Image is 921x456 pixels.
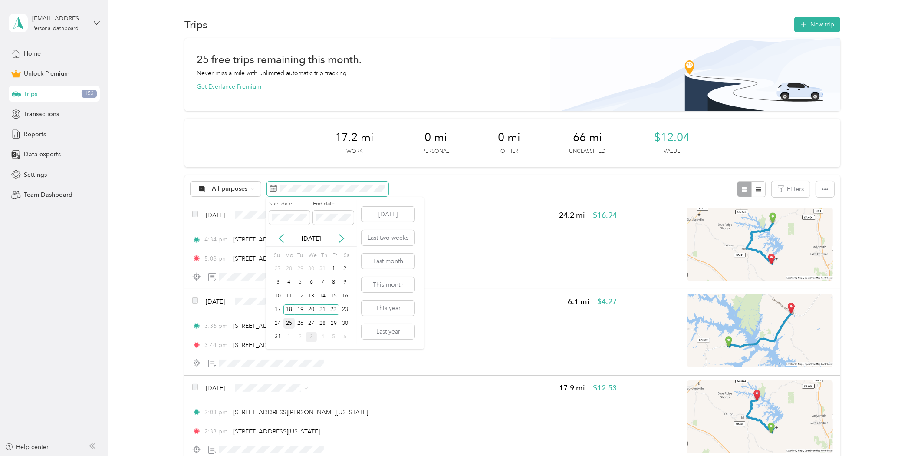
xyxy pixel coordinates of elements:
[272,263,283,274] div: 27
[317,291,328,301] div: 14
[362,230,414,245] button: Last two weeks
[307,250,317,262] div: We
[233,409,368,416] span: [STREET_ADDRESS][PERSON_NAME][US_STATE]
[272,250,280,262] div: Su
[206,383,225,393] span: [DATE]
[498,131,520,145] span: 0 mi
[654,131,690,145] span: $12.04
[269,200,310,208] label: Start date
[32,14,86,23] div: [EMAIL_ADDRESS][DOMAIN_NAME]
[794,17,840,32] button: New trip
[283,304,295,315] div: 18
[204,340,229,350] span: 3:44 pm
[283,263,295,274] div: 28
[204,254,229,263] span: 5:08 pm
[295,277,306,288] div: 5
[339,332,351,343] div: 6
[272,332,283,343] div: 31
[664,148,680,155] p: Value
[320,250,328,262] div: Th
[362,277,414,292] button: This month
[295,318,306,329] div: 26
[233,428,320,435] span: [STREET_ADDRESS][US_STATE]
[295,263,306,274] div: 29
[328,304,339,315] div: 22
[328,277,339,288] div: 8
[295,304,306,315] div: 19
[204,408,229,417] span: 2:03 pm
[362,254,414,269] button: Last month
[206,297,225,306] span: [DATE]
[306,304,317,315] div: 20
[233,236,288,243] span: [STREET_ADDRESS]
[422,148,449,155] p: Personal
[559,210,585,221] span: 24.2 mi
[283,277,295,288] div: 4
[24,89,37,99] span: Trips
[204,235,229,244] span: 4:34 pm
[24,49,41,58] span: Home
[233,255,336,262] span: [STREET_ADDRESS][PERSON_NAME]
[339,291,351,301] div: 16
[339,304,351,315] div: 23
[283,291,295,301] div: 11
[339,263,351,274] div: 2
[184,20,207,29] h1: Trips
[24,170,47,179] span: Settings
[295,291,306,301] div: 12
[342,250,351,262] div: Sa
[331,250,339,262] div: Fr
[306,291,317,301] div: 13
[559,383,585,393] span: 17.9 mi
[346,148,362,155] p: Work
[293,234,329,243] p: [DATE]
[296,250,304,262] div: Tu
[82,90,97,98] span: 153
[272,291,283,301] div: 10
[362,207,414,222] button: [DATE]
[306,318,317,329] div: 27
[597,296,617,307] span: $4.27
[283,318,295,329] div: 25
[328,263,339,274] div: 1
[283,332,295,343] div: 1
[233,322,320,330] span: [STREET_ADDRESS][US_STATE]
[313,200,354,208] label: End date
[233,341,288,349] span: [STREET_ADDRESS]
[306,277,317,288] div: 6
[272,304,283,315] div: 17
[568,296,589,307] span: 6.1 mi
[569,148,605,155] p: Unclassified
[197,55,362,64] h1: 25 free trips remaining this month.
[197,82,261,91] button: Get Everlance Premium
[687,294,833,367] img: minimap
[328,332,339,343] div: 5
[24,69,69,78] span: Unlock Premium
[283,250,293,262] div: Mo
[306,332,317,343] div: 3
[5,443,49,452] button: Help center
[362,324,414,339] button: Last year
[272,277,283,288] div: 3
[317,318,328,329] div: 28
[204,427,229,436] span: 2:33 pm
[24,130,46,139] span: Reports
[24,190,72,199] span: Team Dashboard
[204,321,229,330] span: 3:36 pm
[687,380,833,453] img: minimap
[317,332,328,343] div: 4
[295,332,306,343] div: 2
[339,318,351,329] div: 30
[872,407,921,456] iframe: Everlance-gr Chat Button Frame
[24,109,59,119] span: Transactions
[550,38,841,111] img: Banner
[212,186,248,192] span: All purposes
[424,131,447,145] span: 0 mi
[362,301,414,316] button: This year
[317,304,328,315] div: 21
[335,131,374,145] span: 17.2 mi
[328,291,339,301] div: 15
[328,318,339,329] div: 29
[32,26,79,31] div: Personal dashboard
